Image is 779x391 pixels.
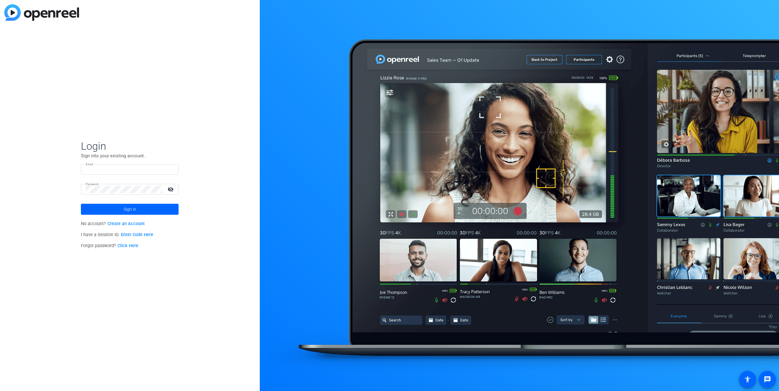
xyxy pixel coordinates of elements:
a: Create an Account [107,221,145,226]
a: Enter Code Here [121,232,153,237]
input: Enter Email Address [86,166,174,173]
span: Sign in [124,202,136,217]
span: Login [81,140,179,152]
mat-icon: accessibility [744,376,751,383]
img: blue-gradient.svg [4,4,79,21]
mat-label: Email [86,163,93,166]
a: Click Here [118,243,138,248]
mat-label: Password [86,182,99,186]
span: I have a Session ID. [81,232,153,237]
mat-icon: visibility_off [164,185,179,194]
button: Sign in [81,204,179,215]
mat-icon: message [764,376,771,383]
span: Forgot password? [81,243,138,248]
span: No account? [81,221,145,226]
p: Sign into your existing account. [81,152,179,159]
